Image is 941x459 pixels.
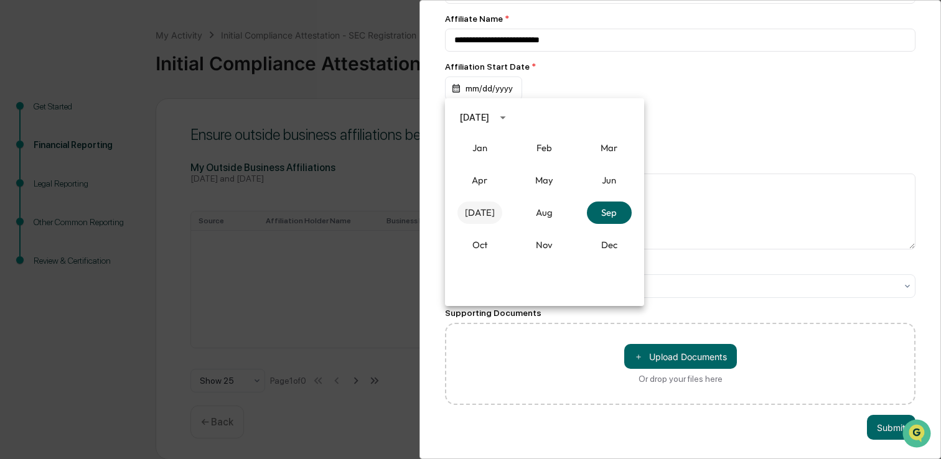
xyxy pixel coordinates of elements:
[212,99,227,114] button: Start new chat
[522,202,567,224] button: August
[25,157,80,169] span: Preclearance
[12,158,22,168] div: 🖐️
[7,152,85,174] a: 🖐️Preclearance
[42,95,204,108] div: Start new chat
[460,111,489,124] div: [DATE]
[85,152,159,174] a: 🗄️Attestations
[522,169,567,192] button: May
[522,234,567,256] button: November
[103,157,154,169] span: Attestations
[12,26,227,46] p: How can we help?
[901,418,935,452] iframe: Open customer support
[587,137,632,159] button: March
[587,234,632,256] button: December
[457,169,502,192] button: April
[587,202,632,224] button: September
[42,108,157,118] div: We're available if you need us!
[124,211,151,220] span: Pylon
[522,137,567,159] button: February
[493,108,513,127] button: calendar view is open, switch to year view
[90,158,100,168] div: 🗄️
[12,95,35,118] img: 1746055101610-c473b297-6a78-478c-a979-82029cc54cd1
[457,137,502,159] button: January
[7,175,83,198] a: 🔎Data Lookup
[457,234,502,256] button: October
[25,180,78,193] span: Data Lookup
[88,210,151,220] a: Powered byPylon
[12,182,22,192] div: 🔎
[457,202,502,224] button: July
[587,169,632,192] button: June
